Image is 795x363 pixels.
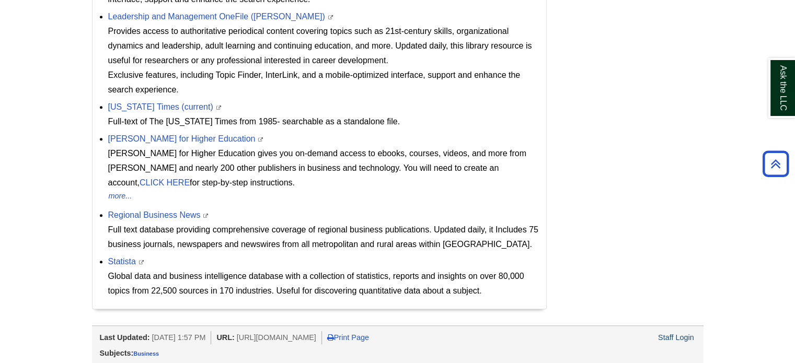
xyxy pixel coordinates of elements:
[258,137,264,142] i: This link opens in a new window
[327,333,369,342] a: Print Page
[108,102,213,111] a: [US_STATE] Times (current)
[108,210,201,219] a: Regional Business News
[216,333,234,342] span: URL:
[140,178,190,187] a: CLICK HERE
[108,257,136,266] a: Statista
[108,223,541,252] div: Full text database providing comprehensive coverage of regional business publications. Updated da...
[108,12,325,21] a: Leadership and Management OneFile ([PERSON_NAME])
[658,333,694,342] a: Staff Login
[237,333,316,342] span: [URL][DOMAIN_NAME]
[100,349,134,357] span: Subjects:
[100,333,150,342] span: Last Updated:
[327,334,334,341] i: Print Page
[138,260,144,265] i: This link opens in a new window
[327,15,333,20] i: This link opens in a new window
[108,24,541,97] div: Provides access to authoritative periodical content covering topics such as 21st-century skills, ...
[108,269,541,298] p: Global data and business intelligence database with a collection of statistics, reports and insig...
[133,350,159,357] a: Business
[152,333,205,342] span: [DATE] 1:57 PM
[759,157,792,171] a: Back to Top
[108,146,541,190] div: [PERSON_NAME] for Higher Education gives you on-demand access to ebooks, courses, videos, and mor...
[108,190,133,203] button: more...
[203,214,209,218] i: This link opens in a new window
[108,134,256,143] a: [PERSON_NAME] for Higher Education
[108,114,541,129] div: Full-text of The [US_STATE] Times from 1985- searchable as a standalone file.
[215,106,222,110] i: This link opens in a new window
